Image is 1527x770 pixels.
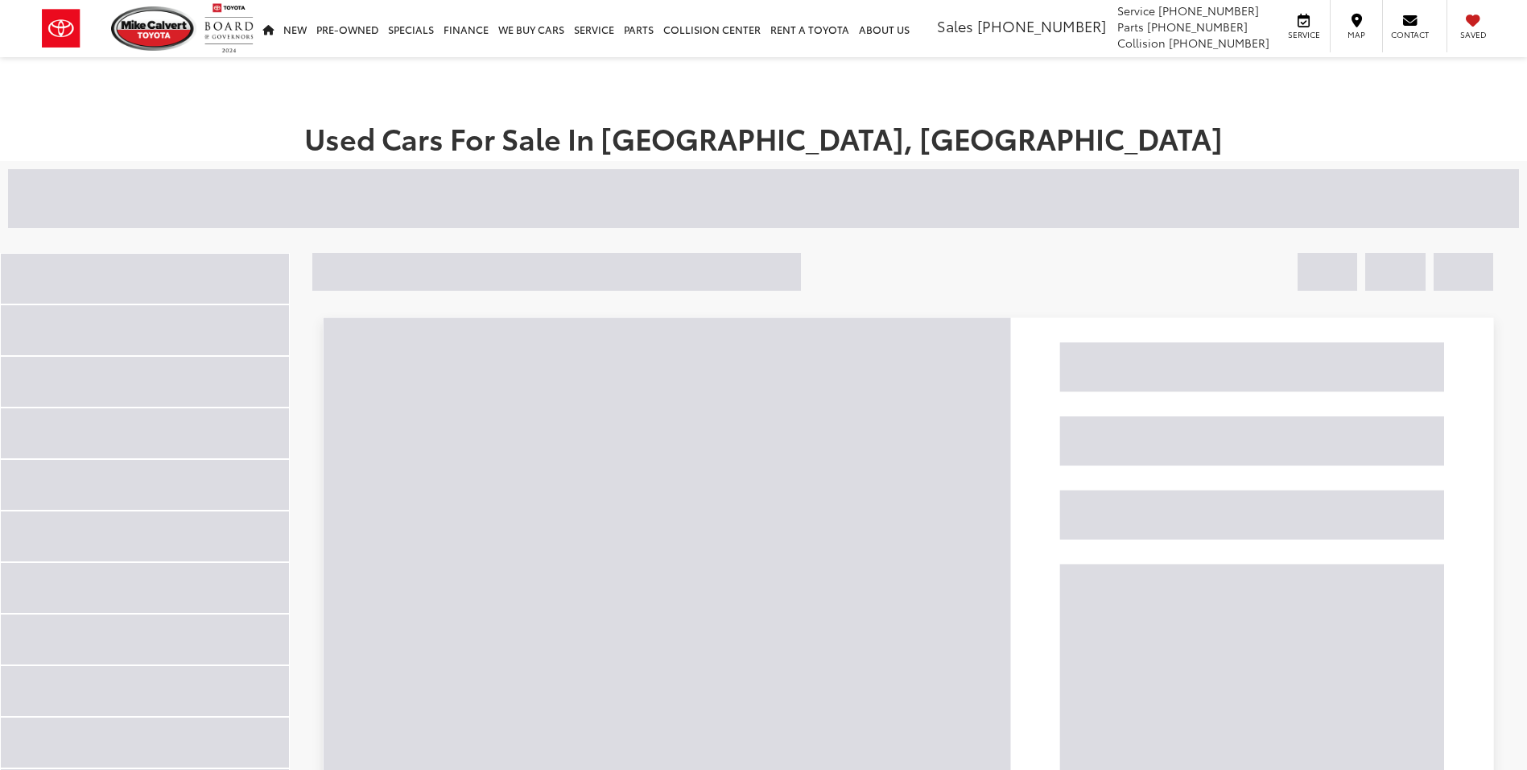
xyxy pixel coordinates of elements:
span: Service [1117,2,1155,19]
span: Saved [1455,29,1491,40]
span: Parts [1117,19,1144,35]
span: Collision [1117,35,1166,51]
span: [PHONE_NUMBER] [1147,19,1248,35]
span: [PHONE_NUMBER] [977,15,1106,36]
span: Contact [1391,29,1429,40]
img: Mike Calvert Toyota [111,6,196,51]
span: Service [1286,29,1322,40]
span: [PHONE_NUMBER] [1169,35,1269,51]
span: Map [1339,29,1374,40]
span: [PHONE_NUMBER] [1158,2,1259,19]
span: Sales [937,15,973,36]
